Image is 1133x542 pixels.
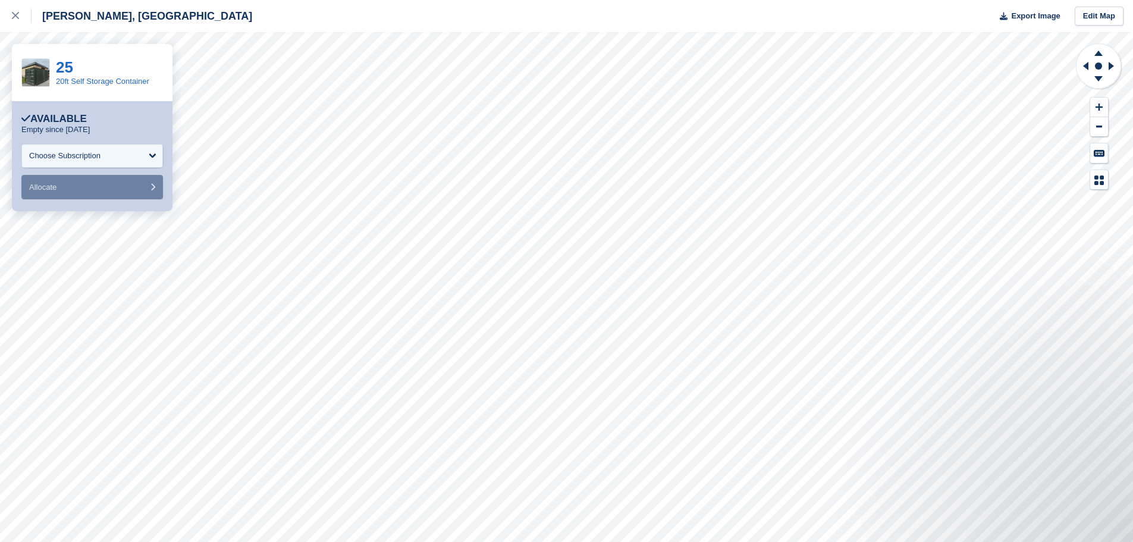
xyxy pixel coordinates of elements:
button: Zoom In [1090,98,1108,117]
a: 25 [56,58,73,76]
div: [PERSON_NAME], [GEOGRAPHIC_DATA] [32,9,252,23]
span: Export Image [1011,10,1060,22]
button: Zoom Out [1090,117,1108,137]
a: 20ft Self Storage Container [56,77,149,86]
div: Available [21,113,87,125]
button: Keyboard Shortcuts [1090,143,1108,163]
img: Blank%20240%20x%20240.jpg [22,59,49,86]
div: Choose Subscription [29,150,101,162]
span: Allocate [29,183,57,192]
button: Export Image [993,7,1060,26]
button: Allocate [21,175,163,199]
button: Map Legend [1090,170,1108,190]
a: Edit Map [1075,7,1123,26]
p: Empty since [DATE] [21,125,90,134]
